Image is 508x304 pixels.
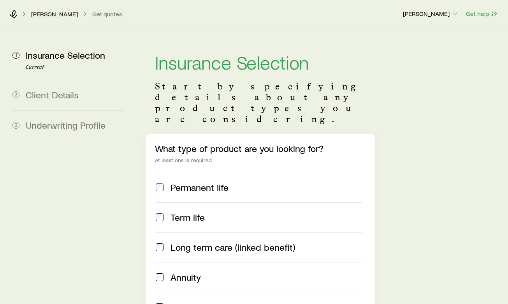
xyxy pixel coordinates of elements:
span: Annuity [171,272,201,283]
p: [PERSON_NAME] [403,10,459,17]
div: At least one is required [155,157,365,163]
span: Client Details [26,89,79,100]
button: Get quotes [92,10,123,18]
span: Underwriting Profile [26,119,105,131]
input: Term life [156,213,163,221]
span: 2 [12,91,19,98]
input: Long term care (linked benefit) [156,243,163,251]
span: Long term care (linked benefit) [171,242,295,253]
button: Get help [466,9,499,18]
p: Current [26,64,124,70]
button: [PERSON_NAME] [403,9,459,19]
span: Insurance Selection [26,49,105,61]
p: What type of product are you looking for? [155,143,365,154]
span: Term life [171,212,205,223]
input: Annuity [156,273,163,281]
p: Start by specifying details about any product types you are considering. [155,81,365,124]
span: 1 [12,52,19,59]
p: [PERSON_NAME] [31,10,78,18]
span: 3 [12,122,19,129]
h2: Insurance Selection [155,53,365,72]
input: Permanent life [156,183,163,191]
span: Permanent life [171,182,229,193]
